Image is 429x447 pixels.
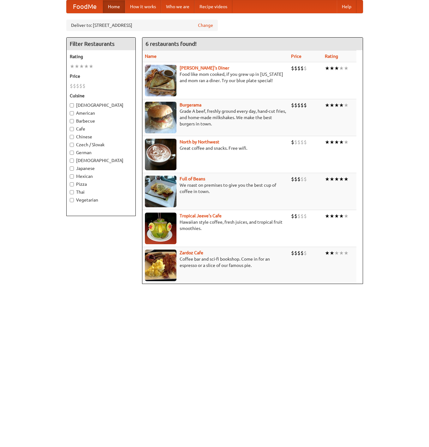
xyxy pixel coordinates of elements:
[145,256,286,269] p: Coffee bar and sci-fi bookshop. Come in for an espresso or a slice of our famous pie.
[125,0,161,13] a: How it works
[76,82,79,89] li: $
[145,102,176,133] img: burgerama.jpg
[304,250,307,257] li: $
[89,63,93,70] li: ★
[146,41,197,47] ng-pluralize: 6 restaurants found!
[180,139,219,144] a: North by Northwest
[344,139,349,146] li: ★
[70,157,132,164] label: [DEMOGRAPHIC_DATA]
[70,181,132,187] label: Pizza
[297,176,301,183] li: $
[66,20,218,31] div: Deliver to: [STREET_ADDRESS]
[70,126,132,132] label: Cafe
[301,250,304,257] li: $
[344,65,349,72] li: ★
[304,139,307,146] li: $
[301,102,304,109] li: $
[294,250,297,257] li: $
[70,174,74,178] input: Mexican
[339,102,344,109] li: ★
[79,63,84,70] li: ★
[67,0,103,13] a: FoodMe
[70,63,74,70] li: ★
[161,0,194,13] a: Who we are
[325,54,338,59] a: Rating
[330,65,334,72] li: ★
[334,176,339,183] li: ★
[70,119,74,123] input: Barbecue
[70,190,74,194] input: Thai
[180,102,201,107] b: Burgerama
[145,182,286,195] p: We roast on premises to give you the best cup of coffee in town.
[304,102,307,109] li: $
[339,250,344,257] li: ★
[70,134,132,140] label: Chinese
[339,139,344,146] li: ★
[330,139,334,146] li: ★
[334,250,339,257] li: ★
[294,176,297,183] li: $
[145,213,176,244] img: jeeves.jpg
[297,213,301,220] li: $
[325,102,330,109] li: ★
[70,53,132,60] h5: Rating
[294,139,297,146] li: $
[297,250,301,257] li: $
[344,213,349,220] li: ★
[70,197,132,203] label: Vegetarian
[145,65,176,96] img: sallys.jpg
[67,38,135,50] h4: Filter Restaurants
[180,250,203,255] a: Zardoz Cafe
[180,176,205,181] a: Full of Beans
[194,0,232,13] a: Recipe videos
[325,139,330,146] li: ★
[145,108,286,127] p: Grade A beef, freshly ground every day, hand-cut fries, and home-made milkshakes. We make the bes...
[294,102,297,109] li: $
[79,82,82,89] li: $
[325,176,330,183] li: ★
[334,65,339,72] li: ★
[301,65,304,72] li: $
[70,82,73,89] li: $
[70,189,132,195] label: Thai
[180,213,222,218] a: Tropical Jeeve's Cafe
[337,0,356,13] a: Help
[339,213,344,220] li: ★
[70,151,74,155] input: German
[330,102,334,109] li: ★
[145,145,286,151] p: Great coffee and snacks. Free wifi.
[70,135,74,139] input: Chinese
[297,102,301,109] li: $
[70,149,132,156] label: German
[297,139,301,146] li: $
[70,93,132,99] h5: Cuisine
[145,250,176,281] img: zardoz.jpg
[297,65,301,72] li: $
[70,166,74,171] input: Japanese
[291,54,301,59] a: Price
[344,176,349,183] li: ★
[330,176,334,183] li: ★
[70,118,132,124] label: Barbecue
[304,65,307,72] li: $
[325,65,330,72] li: ★
[70,73,132,79] h5: Price
[291,102,294,109] li: $
[334,102,339,109] li: ★
[180,65,229,70] a: [PERSON_NAME]'s Diner
[294,65,297,72] li: $
[70,127,74,131] input: Cafe
[145,71,286,84] p: Food like mom cooked, if you grew up in [US_STATE] and mom ran a diner. Try our blue plate special!
[70,143,74,147] input: Czech / Slovak
[70,103,74,107] input: [DEMOGRAPHIC_DATA]
[339,65,344,72] li: ★
[70,159,74,163] input: [DEMOGRAPHIC_DATA]
[291,65,294,72] li: $
[339,176,344,183] li: ★
[70,110,132,116] label: American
